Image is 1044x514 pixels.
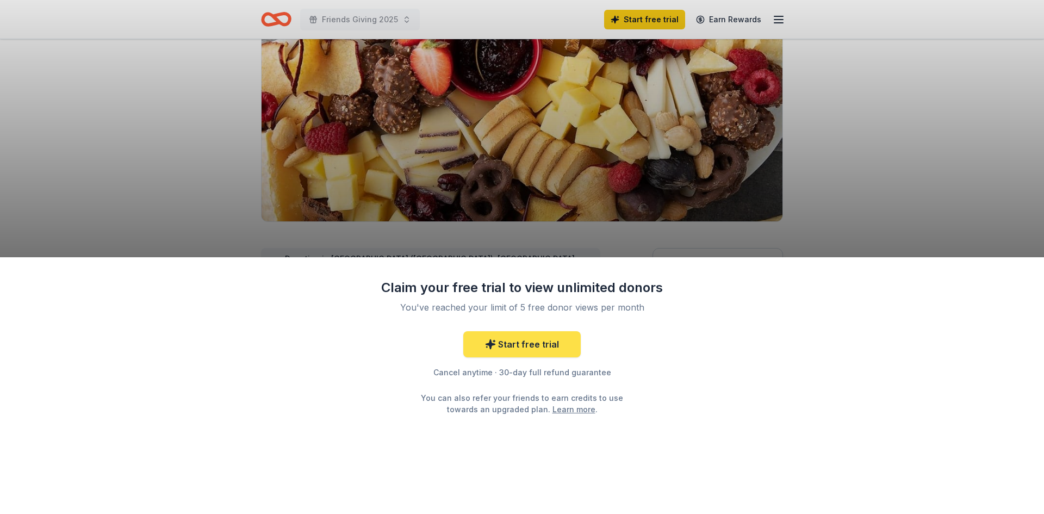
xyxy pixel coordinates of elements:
a: Start free trial [463,331,581,357]
div: Cancel anytime · 30-day full refund guarantee [381,366,663,379]
div: You can also refer your friends to earn credits to use towards an upgraded plan. . [411,392,633,415]
div: Claim your free trial to view unlimited donors [381,279,663,296]
a: Learn more [552,404,595,415]
div: You've reached your limit of 5 free donor views per month [394,301,650,314]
